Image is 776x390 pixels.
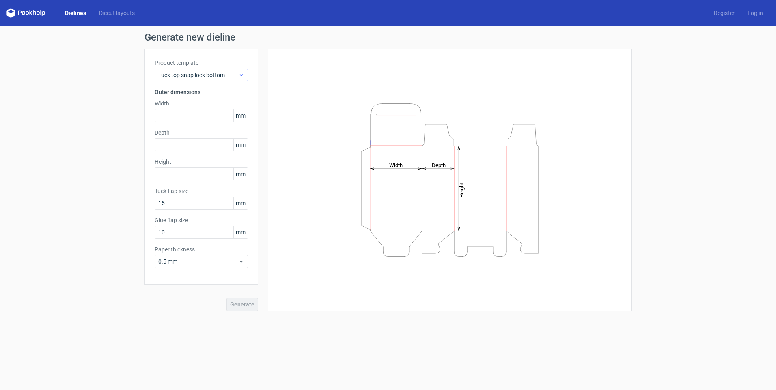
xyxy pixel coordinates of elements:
[158,257,238,266] span: 0.5 mm
[459,182,465,197] tspan: Height
[389,162,403,168] tspan: Width
[432,162,446,168] tspan: Depth
[233,226,248,238] span: mm
[707,9,741,17] a: Register
[58,9,93,17] a: Dielines
[155,158,248,166] label: Height
[155,187,248,195] label: Tuck flap size
[93,9,141,17] a: Diecut layouts
[155,216,248,224] label: Glue flap size
[741,9,770,17] a: Log in
[233,109,248,122] span: mm
[158,71,238,79] span: Tuck top snap lock bottom
[155,129,248,137] label: Depth
[155,59,248,67] label: Product template
[155,99,248,107] label: Width
[233,139,248,151] span: mm
[233,168,248,180] span: mm
[233,197,248,209] span: mm
[155,88,248,96] h3: Outer dimensions
[144,32,632,42] h1: Generate new dieline
[155,245,248,253] label: Paper thickness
